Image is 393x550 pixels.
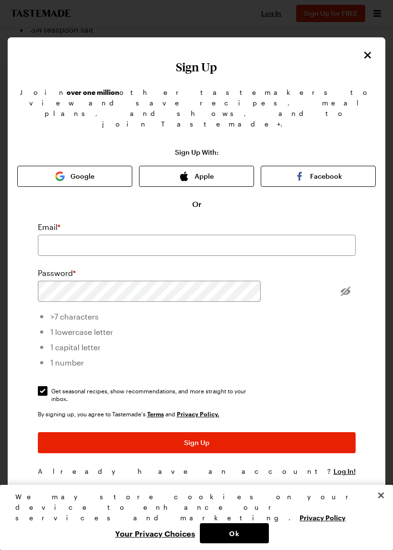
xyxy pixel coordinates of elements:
span: Already have an account? [38,467,334,475]
div: Privacy [15,492,370,543]
button: Log In! [334,467,356,476]
button: Ok [200,523,269,543]
button: Facebook [261,166,376,187]
p: Join other tastemakers to view and save recipes, meal plans, and shows, and to join Tastemade+. [17,87,376,129]
button: Close [361,49,374,61]
label: Password [38,267,76,279]
a: More information about your privacy, opens in a new tab [300,513,346,522]
span: Or [192,198,201,210]
a: Tastemade Terms of Service [147,410,164,418]
span: 1 lowercase letter [50,327,113,336]
a: Tastemade Privacy Policy [177,410,220,418]
button: Google [17,166,132,187]
button: Close [370,485,392,506]
div: We may store cookies on your device to enhance our services and marketing. [15,492,370,523]
input: Get seasonal recipes, show recommendations, and more straight to your inbox. [38,386,47,396]
button: Apple [139,166,254,187]
div: By signing up, you agree to Tastemade's and [38,409,356,419]
button: Sign Up [38,432,356,453]
span: 1 number [50,358,84,367]
span: 1 capital letter [50,343,101,352]
p: Sign Up With: [175,149,219,156]
span: Sign Up [184,438,209,447]
span: >7 characters [50,312,99,321]
label: Email [38,221,60,233]
h1: Sign Up [17,60,376,74]
button: Your Privacy Choices [110,523,200,543]
b: over one million [67,88,119,96]
span: Get seasonal recipes, show recommendations, and more straight to your inbox. [51,387,262,395]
